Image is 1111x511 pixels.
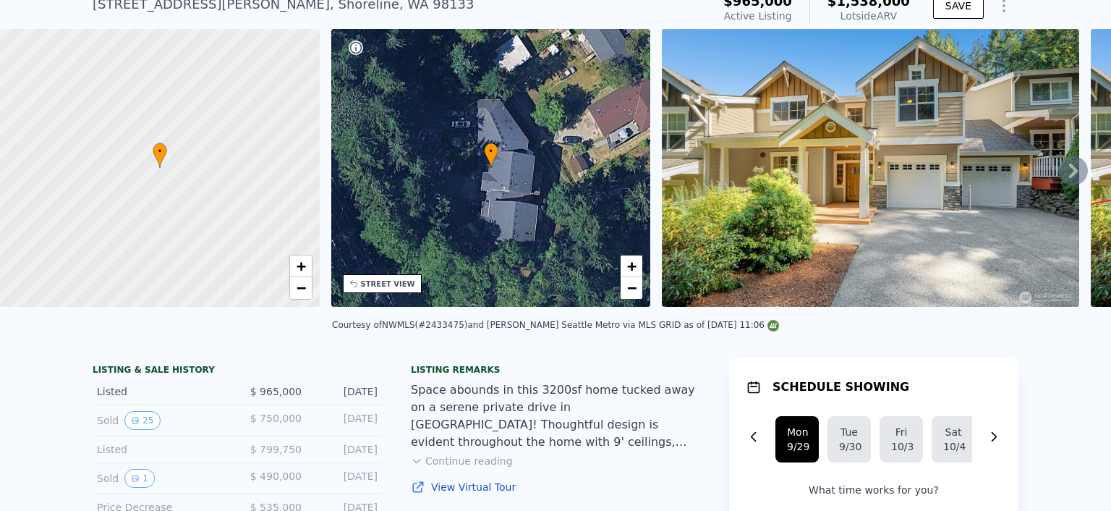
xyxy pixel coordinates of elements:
button: Tue9/30 [827,416,871,463]
div: Space abounds in this 3200sf home tucked away on a serene private drive in [GEOGRAPHIC_DATA]! Tho... [411,381,700,451]
span: $ 799,750 [250,444,302,455]
div: • [484,143,498,168]
button: View historical data [124,469,155,488]
a: View Virtual Tour [411,480,700,494]
div: Listing remarks [411,364,700,376]
div: 10/3 [891,439,911,454]
div: 10/4 [943,439,963,454]
div: Listed [97,384,226,399]
div: [DATE] [313,411,378,430]
div: [DATE] [313,442,378,457]
span: − [627,279,637,297]
div: Sold [97,469,226,488]
span: $ 965,000 [250,386,302,397]
a: Zoom in [621,255,642,277]
span: − [296,279,305,297]
div: 9/30 [839,439,859,454]
div: Sold [97,411,226,430]
div: Mon [787,425,807,439]
div: Fri [891,425,911,439]
div: Listed [97,442,226,457]
div: • [153,143,167,168]
button: View historical data [124,411,160,430]
span: + [296,257,305,275]
h1: SCHEDULE SHOWING [772,379,909,396]
span: $ 750,000 [250,413,302,424]
img: NWMLS Logo [767,320,779,331]
span: • [153,145,167,158]
div: Tue [839,425,859,439]
div: [DATE] [313,469,378,488]
span: Active Listing [724,10,792,22]
div: Sat [943,425,963,439]
a: Zoom out [290,277,312,299]
div: STREET VIEW [361,279,415,290]
button: Fri10/3 [880,416,923,463]
span: + [627,257,637,275]
div: LISTING & SALE HISTORY [93,364,382,379]
button: Continue reading [411,454,513,468]
button: Sat10/4 [932,416,975,463]
div: Courtesy of NWMLS (#2433475) and [PERSON_NAME] Seattle Metro via MLS GRID as of [DATE] 11:06 [332,320,779,330]
a: Zoom out [621,277,642,299]
p: What time works for you? [746,483,1001,497]
span: $ 490,000 [250,470,302,482]
button: Mon9/29 [775,416,819,463]
a: Zoom in [290,255,312,277]
span: • [484,145,498,158]
div: Lotside ARV [827,9,910,23]
div: 9/29 [787,439,807,454]
img: Sale: 169785206 Parcel: 97819849 [662,29,1078,307]
div: [DATE] [313,384,378,399]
